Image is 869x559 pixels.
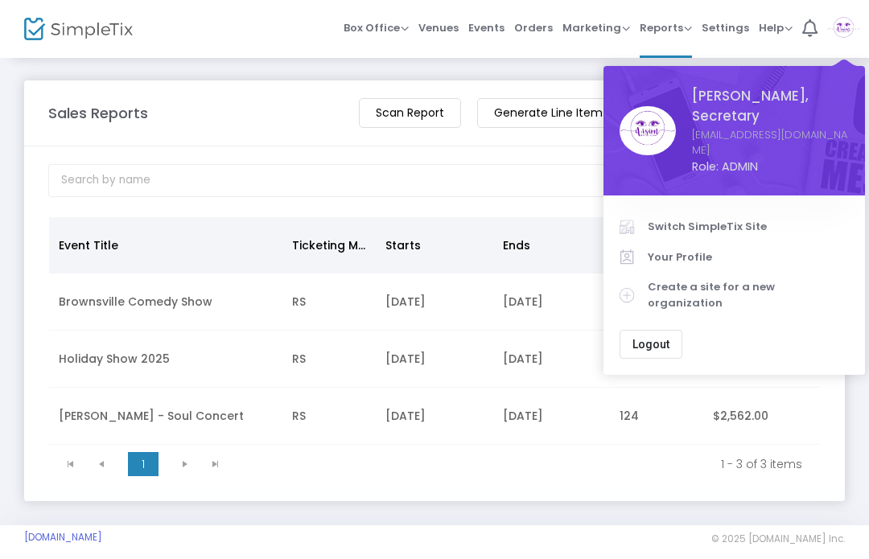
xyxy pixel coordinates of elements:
td: [DATE] [376,273,492,331]
input: Search by name [48,164,604,197]
td: [DATE] [493,331,610,388]
a: Your Profile [620,242,849,273]
td: [DATE] [376,331,492,388]
td: [DATE] [493,273,610,331]
span: © 2025 [DOMAIN_NAME] Inc. [711,532,845,545]
m-button: Generate Line Item Report [477,98,660,128]
a: Switch SimpleTix Site [620,212,849,242]
th: Ticketing Mode [282,217,376,273]
td: $2,562.00 [703,388,820,445]
td: [DATE] [376,388,492,445]
td: Brownsville Comedy Show [49,273,282,331]
span: Marketing [562,20,630,35]
th: Event Title [49,217,282,273]
a: [DOMAIN_NAME] [24,531,102,544]
span: Role: ADMIN [692,158,849,175]
td: 124 [610,388,703,445]
span: Box Office [344,20,409,35]
span: Venues [418,7,459,48]
div: Data table [49,217,820,445]
td: RS [282,331,376,388]
span: [PERSON_NAME], Secretary [692,86,849,127]
span: Orders [514,7,553,48]
button: Logout [620,330,682,359]
span: Create a site for a new organization [648,279,849,310]
span: Page 1 [128,452,159,476]
td: [PERSON_NAME] - Soul Concert [49,388,282,445]
a: [EMAIL_ADDRESS][DOMAIN_NAME] [692,127,849,158]
span: Your Profile [648,249,849,265]
td: [DATE] [493,388,610,445]
span: Events [468,7,505,48]
span: Settings [702,7,749,48]
td: Holiday Show 2025 [49,331,282,388]
span: Switch SimpleTix Site [648,219,849,235]
th: Ends [493,217,610,273]
span: Help [759,20,793,35]
span: Logout [632,338,669,351]
m-button: Scan Report [359,98,461,128]
m-panel-title: Sales Reports [48,102,148,124]
td: RS [282,273,376,331]
span: Reports [640,20,692,35]
td: RS [282,388,376,445]
a: Create a site for a new organization [620,272,849,318]
th: Starts [376,217,492,273]
kendo-pager-info: 1 - 3 of 3 items [242,456,802,472]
